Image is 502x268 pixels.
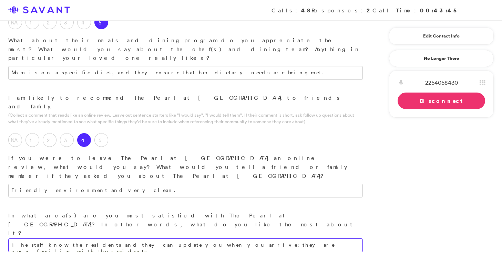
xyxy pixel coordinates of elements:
p: In what area(s) are you most satisfied with The Pearl at [GEOGRAPHIC_DATA]? In other words, what ... [8,211,363,238]
label: NA [8,133,22,147]
label: 5 [94,133,108,147]
a: Edit Contact Info [398,31,485,42]
a: Disconnect [398,93,485,109]
a: No Longer There [389,50,494,67]
label: 2 [43,15,57,29]
label: NA [8,15,22,29]
label: 5 [94,15,108,29]
label: 3 [60,133,74,147]
label: 4 [77,15,91,29]
p: If you were to leave The Pearl at [GEOGRAPHIC_DATA] an online review, what would you say? What wo... [8,154,363,180]
p: I am likely to recommend The Pearl at [GEOGRAPHIC_DATA] to friends and family. [8,94,363,111]
strong: 2 [367,7,372,14]
strong: 00:43:45 [420,7,459,14]
label: 4 [77,133,91,147]
strong: 48 [301,7,311,14]
p: (Collect a comment that reads like an online review. Leave out sentence starters like "I would sa... [8,112,363,125]
label: 1 [25,15,39,29]
label: 3 [60,15,74,29]
label: 2 [43,133,57,147]
label: 1 [25,133,39,147]
p: What about their meals and dining program do you appreciate the most? What would you say about th... [8,36,363,63]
